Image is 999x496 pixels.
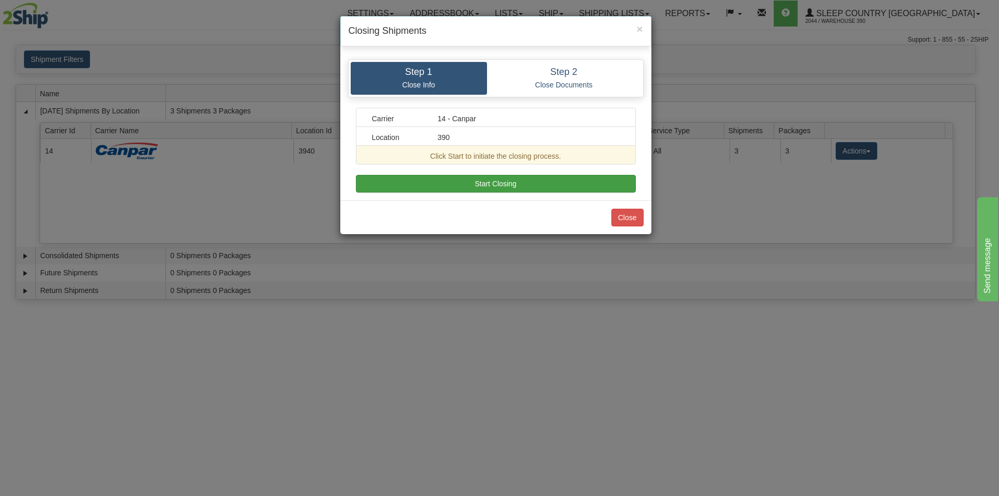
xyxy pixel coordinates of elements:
[8,6,96,19] div: Send message
[611,209,644,226] button: Close
[430,113,627,124] div: 14 - Canpar
[495,67,633,78] h4: Step 2
[356,175,636,193] button: Start Closing
[636,23,643,35] span: ×
[351,62,487,95] a: Step 1 Close Info
[364,151,627,161] div: Click Start to initiate the closing process.
[636,23,643,34] button: Close
[358,80,479,90] p: Close Info
[364,113,430,124] div: Carrier
[358,67,479,78] h4: Step 1
[430,132,627,143] div: 390
[495,80,633,90] p: Close Documents
[364,132,430,143] div: Location
[975,195,998,301] iframe: chat widget
[349,24,643,38] h4: Closing Shipments
[487,62,641,95] a: Step 2 Close Documents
